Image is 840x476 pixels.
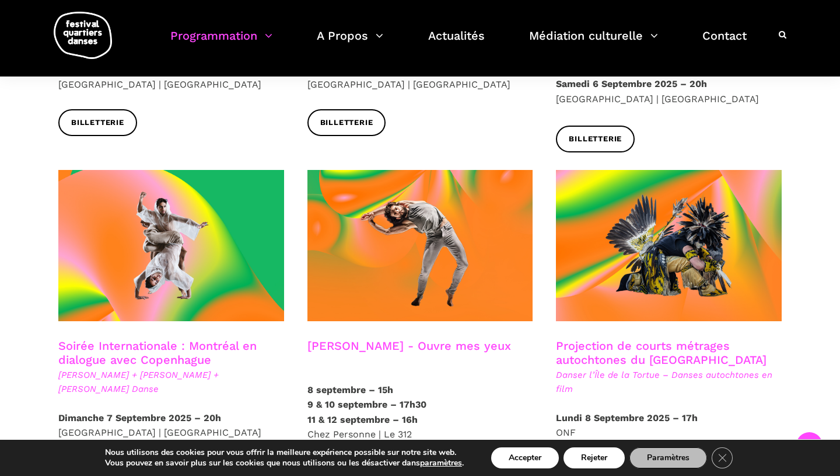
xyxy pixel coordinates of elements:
a: A Propos [317,26,383,60]
p: Vous pouvez en savoir plus sur les cookies que nous utilisons ou les désactiver dans . [105,458,464,468]
a: Médiation culturelle [529,26,658,60]
button: Rejeter [563,447,625,468]
a: Soirée Internationale : Montréal en dialogue avec Copenhague [58,339,257,367]
p: [GEOGRAPHIC_DATA] | [GEOGRAPHIC_DATA] [58,411,284,440]
button: Accepter [491,447,559,468]
p: Chez Personne | Le 312 [307,383,533,442]
a: Programmation [170,26,272,60]
p: [GEOGRAPHIC_DATA] | [GEOGRAPHIC_DATA] [58,62,284,92]
span: Billetterie [320,117,373,129]
p: ONF [556,411,782,440]
h3: Projection de courts métrages autochtones du [GEOGRAPHIC_DATA] [556,339,782,368]
p: [GEOGRAPHIC_DATA] | [GEOGRAPHIC_DATA] [556,77,782,106]
span: [PERSON_NAME] + [PERSON_NAME] + [PERSON_NAME] Danse [58,368,284,396]
a: Billetterie [58,109,137,135]
a: Billetterie [307,109,386,135]
strong: 8 septembre – 15h [307,384,393,395]
a: Contact [702,26,747,60]
a: Billetterie [556,126,635,152]
span: Billetterie [569,133,622,145]
span: Danser l’Île de la Tortue – Danses autochtones en film [556,368,782,396]
p: [GEOGRAPHIC_DATA] | [GEOGRAPHIC_DATA] [307,62,533,92]
img: logo-fqd-med [54,12,112,59]
h3: [PERSON_NAME] - Ouvre mes yeux [307,339,511,368]
strong: Lundi 8 Septembre 2025 – 17h [556,412,698,423]
span: Billetterie [71,117,124,129]
button: Close GDPR Cookie Banner [712,447,733,468]
button: paramètres [420,458,462,468]
a: Actualités [428,26,485,60]
strong: Dimanche 7 Septembre 2025 – 20h [58,412,221,423]
strong: 9 & 10 septembre – 17h30 11 & 12 septembre – 16h [307,399,426,425]
strong: Samedi 6 Septembre 2025 – 20h [556,78,707,89]
p: Nous utilisons des cookies pour vous offrir la meilleure expérience possible sur notre site web. [105,447,464,458]
button: Paramètres [629,447,707,468]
